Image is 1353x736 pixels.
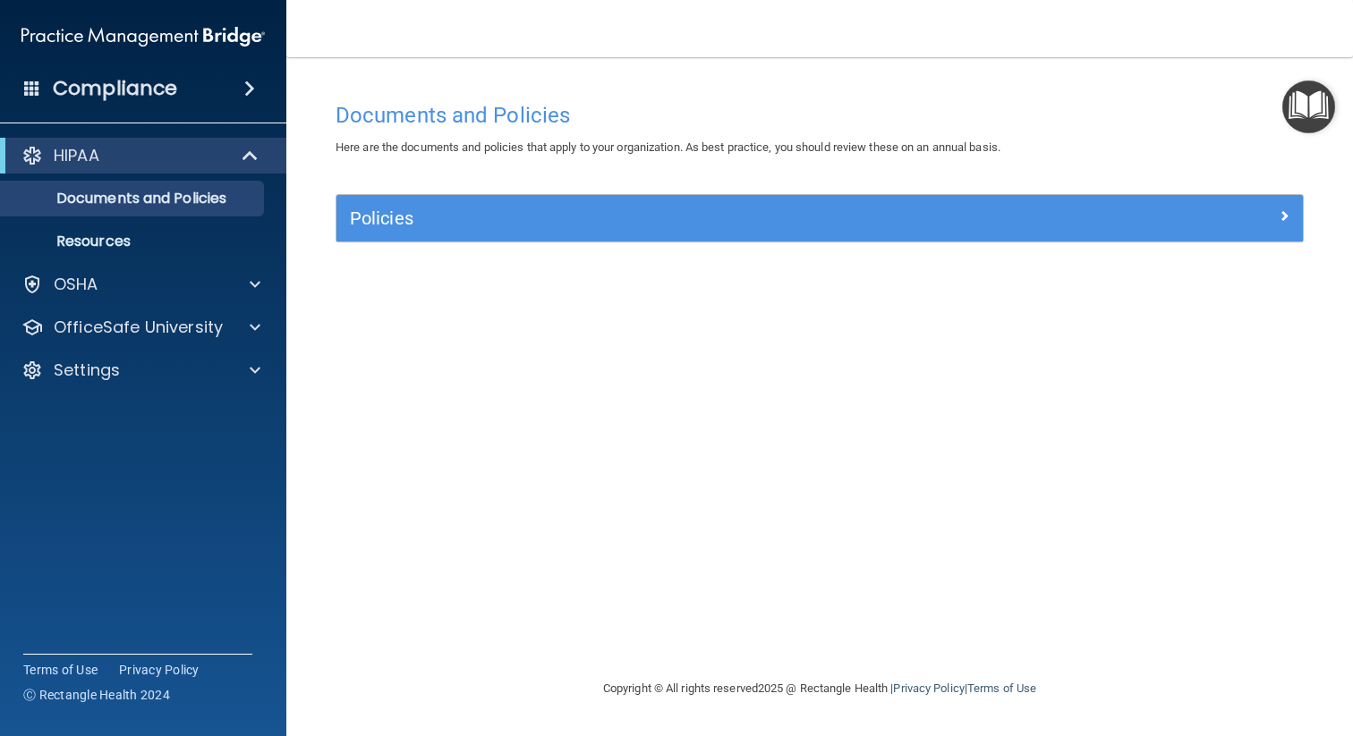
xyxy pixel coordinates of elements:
p: OSHA [54,274,98,295]
img: PMB logo [21,19,265,55]
a: Terms of Use [23,661,98,679]
a: Privacy Policy [119,661,200,679]
h4: Compliance [53,76,177,101]
p: HIPAA [54,145,99,166]
a: Privacy Policy [893,681,964,695]
a: Terms of Use [967,681,1036,695]
p: Resources [12,233,256,250]
a: HIPAA [21,145,260,166]
h5: Policies [350,208,1048,228]
span: Here are the documents and policies that apply to your organization. As best practice, you should... [336,140,1000,154]
h4: Documents and Policies [336,104,1304,127]
p: Documents and Policies [12,190,256,207]
p: OfficeSafe University [54,317,223,338]
span: Ⓒ Rectangle Health 2024 [23,686,170,704]
a: OfficeSafe University [21,317,260,338]
div: Copyright © All rights reserved 2025 @ Rectangle Health | | [493,660,1146,717]
a: Policies [350,204,1289,233]
p: Settings [54,360,120,381]
a: Settings [21,360,260,381]
button: Open Resource Center [1282,80,1335,133]
a: OSHA [21,274,260,295]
